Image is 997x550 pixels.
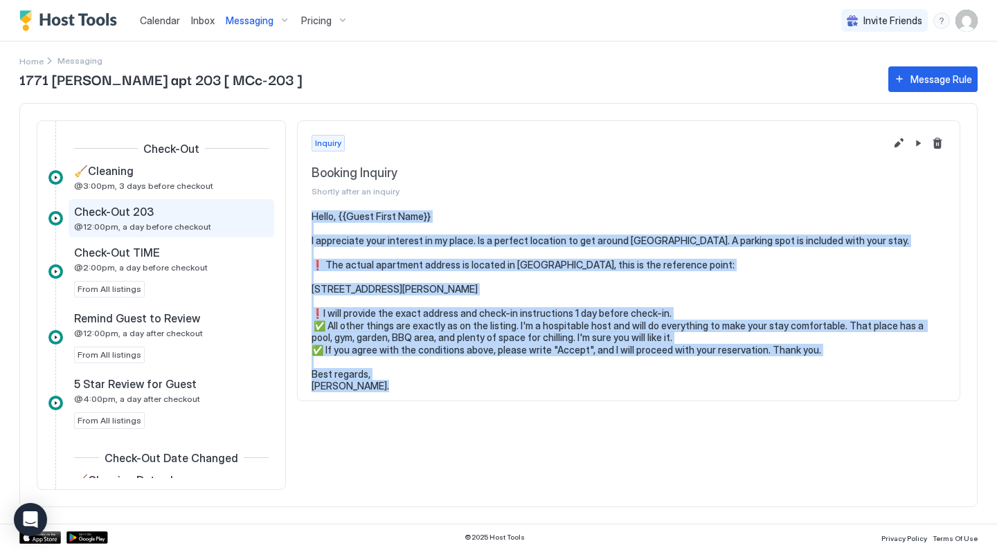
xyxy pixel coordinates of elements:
[191,15,215,26] span: Inbox
[929,135,946,152] button: Delete message rule
[191,13,215,28] a: Inbox
[78,414,141,427] span: From All listings
[312,186,885,196] span: Shortly after an inquiry
[19,531,61,544] a: App Store
[933,530,978,544] a: Terms Of Use
[74,164,134,178] span: 🧹Cleaning
[19,53,44,68] div: Breadcrumb
[881,530,927,544] a: Privacy Policy
[863,15,922,27] span: Invite Friends
[74,181,213,191] span: @3:00pm, 3 days before checkout
[19,68,874,89] span: 1771 [PERSON_NAME] apt 203 [ MCc-203 ]
[74,246,160,259] span: Check-Out TIME
[910,135,926,152] button: Pause Message Rule
[910,72,972,86] div: Message Rule
[78,349,141,361] span: From All listings
[888,66,978,92] button: Message Rule
[66,531,108,544] a: Google Play Store
[226,15,273,27] span: Messaging
[933,534,978,542] span: Terms Of Use
[74,394,200,404] span: @4:00pm, a day after checkout
[140,13,180,28] a: Calendar
[315,137,341,149] span: Inquiry
[301,15,332,27] span: Pricing
[465,533,525,542] span: © 2025 Host Tools
[74,262,208,273] span: @2:00pm, a day before checkout
[78,283,141,295] span: From All listings
[14,503,47,536] div: Open Intercom Messenger
[143,142,199,156] span: Check-Out
[74,221,211,232] span: @12:00pm, a day before checkout
[933,12,950,29] div: menu
[955,10,978,32] div: User profile
[19,53,44,68] a: Home
[74,328,203,338] span: @12:00pm, a day after checkout
[74,473,202,487] span: 🧹Cleaning Date change
[19,10,123,31] a: Host Tools Logo
[57,55,102,66] span: Breadcrumb
[890,135,907,152] button: Edit message rule
[74,311,200,325] span: Remind Guest to Review
[312,210,946,392] pre: Hello, {{Guest First Name}} I appreciate your interest in my place. Is a perfect location to get ...
[312,165,885,181] span: Booking Inquiry
[74,205,154,219] span: Check-Out 203
[140,15,180,26] span: Calendar
[105,451,238,465] span: Check-Out Date Changed
[881,534,927,542] span: Privacy Policy
[74,377,197,391] span: 5 Star Review for Guest
[19,56,44,66] span: Home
